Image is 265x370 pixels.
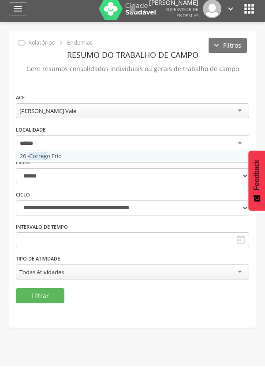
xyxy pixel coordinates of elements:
[16,228,68,235] label: Intervalo de Tempo
[29,156,47,164] span: Correg
[16,51,249,67] header: Resumo do Trabalho de Campo
[209,42,247,57] button: Filtros
[13,8,23,19] i: 
[17,42,27,52] i: 
[19,272,64,280] div: Todas Atividades
[9,7,27,20] a: 
[16,67,249,79] p: Gere resumos consolidados individuais ou gerais de trabalho de campo
[67,44,93,51] p: Endemias
[16,196,30,203] label: Ciclo
[166,11,198,23] span: Supervisor de Endemias
[149,4,198,10] p: [PERSON_NAME]
[242,6,256,20] i: 
[16,131,45,138] label: Localidade
[127,8,138,19] i: 
[16,154,249,166] div: 26 - o Frio
[253,164,261,195] span: Feedback
[226,4,235,23] a: 
[28,44,55,51] p: Relatórios
[16,260,60,267] label: Tipo de Atividade
[248,155,265,215] button: Feedback - Mostrar pesquisa
[127,4,138,23] a: 
[16,98,25,106] label: ACE
[235,239,246,249] i: 
[16,163,30,170] label: Ficha
[226,8,235,18] i: 
[19,111,76,119] div: [PERSON_NAME] Vale
[56,42,66,52] i: 
[16,293,64,308] button: Filtrar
